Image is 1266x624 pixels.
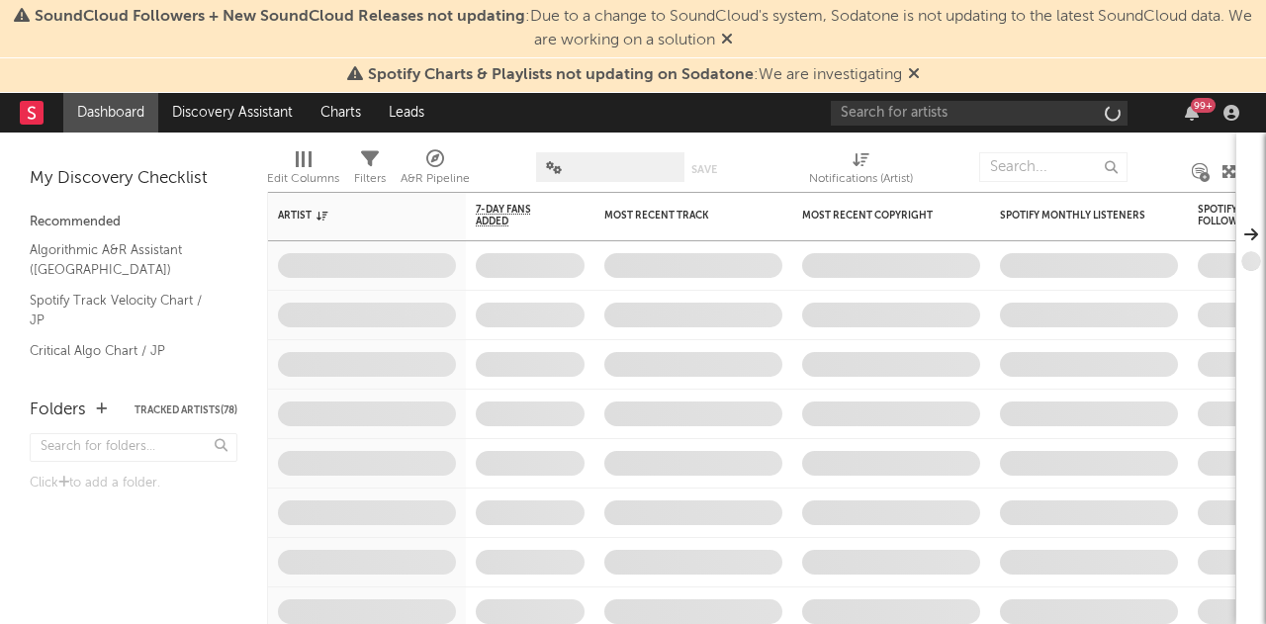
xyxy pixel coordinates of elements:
[267,167,339,191] div: Edit Columns
[1000,210,1148,222] div: Spotify Monthly Listeners
[979,152,1128,182] input: Search...
[809,142,913,200] div: Notifications (Artist)
[401,167,470,191] div: A&R Pipeline
[908,67,920,83] span: Dismiss
[802,210,950,222] div: Most Recent Copyright
[1191,98,1216,113] div: 99 +
[63,93,158,133] a: Dashboard
[35,9,1252,48] span: : Due to a change to SoundCloud's system, Sodatone is not updating to the latest SoundCloud data....
[354,167,386,191] div: Filters
[604,210,753,222] div: Most Recent Track
[368,67,902,83] span: : We are investigating
[30,399,86,422] div: Folders
[30,167,237,191] div: My Discovery Checklist
[368,67,754,83] span: Spotify Charts & Playlists not updating on Sodatone
[30,433,237,462] input: Search for folders...
[135,405,237,415] button: Tracked Artists(78)
[401,142,470,200] div: A&R Pipeline
[476,204,555,227] span: 7-Day Fans Added
[30,211,237,234] div: Recommended
[721,33,733,48] span: Dismiss
[375,93,438,133] a: Leads
[307,93,375,133] a: Charts
[30,340,218,362] a: Critical Algo Chart / JP
[278,210,426,222] div: Artist
[691,164,717,175] button: Save
[158,93,307,133] a: Discovery Assistant
[1185,105,1199,121] button: 99+
[35,9,525,25] span: SoundCloud Followers + New SoundCloud Releases not updating
[267,142,339,200] div: Edit Columns
[30,290,218,330] a: Spotify Track Velocity Chart / JP
[809,167,913,191] div: Notifications (Artist)
[30,472,237,495] div: Click to add a folder.
[354,142,386,200] div: Filters
[30,239,218,280] a: Algorithmic A&R Assistant ([GEOGRAPHIC_DATA])
[831,101,1128,126] input: Search for artists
